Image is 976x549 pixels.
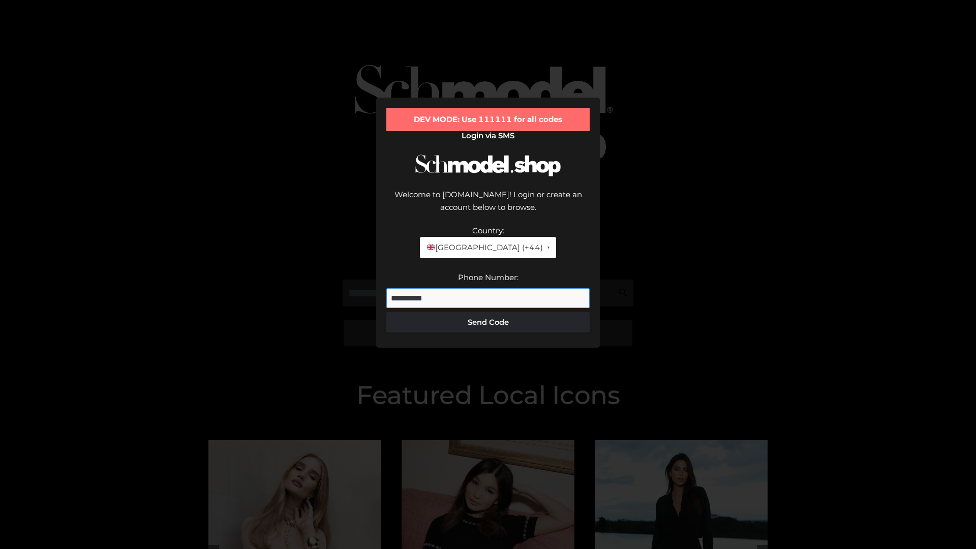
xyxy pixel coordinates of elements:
[412,145,564,186] img: Schmodel Logo
[386,108,590,131] div: DEV MODE: Use 111111 for all codes
[386,312,590,332] button: Send Code
[386,131,590,140] h2: Login via SMS
[386,188,590,224] div: Welcome to [DOMAIN_NAME]! Login or create an account below to browse.
[426,241,542,254] span: [GEOGRAPHIC_DATA] (+44)
[472,226,504,235] label: Country:
[458,272,518,282] label: Phone Number:
[427,243,435,251] img: 🇬🇧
